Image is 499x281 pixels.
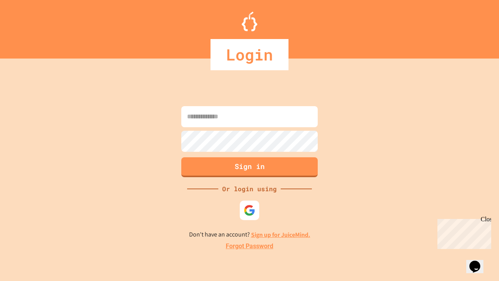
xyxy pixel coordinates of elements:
iframe: chat widget [434,216,491,249]
iframe: chat widget [466,250,491,273]
div: Login [211,39,288,70]
a: Forgot Password [226,242,273,251]
div: Or login using [218,184,281,194]
p: Don't have an account? [189,230,310,240]
img: google-icon.svg [244,205,255,216]
img: Logo.svg [242,12,257,31]
div: Chat with us now!Close [3,3,54,50]
a: Sign up for JuiceMind. [251,231,310,239]
button: Sign in [181,157,318,177]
